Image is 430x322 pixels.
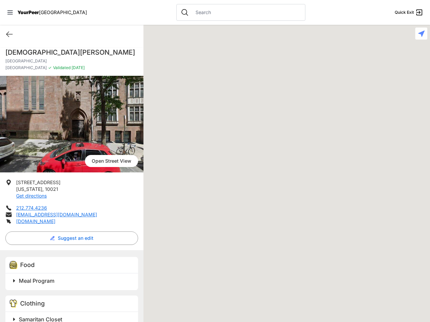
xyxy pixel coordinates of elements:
span: YourPeer [17,9,39,15]
a: Quick Exit [395,8,423,16]
button: Suggest an edit [5,231,138,245]
span: [STREET_ADDRESS] [16,179,60,185]
span: [US_STATE] [16,186,42,192]
span: , [42,186,44,192]
span: Validated [53,65,71,70]
span: [GEOGRAPHIC_DATA] [39,9,87,15]
span: Open Street View [85,155,138,167]
span: Food [20,261,35,268]
h1: [DEMOGRAPHIC_DATA][PERSON_NAME] [5,48,138,57]
span: 10021 [45,186,58,192]
a: Get directions [16,193,47,199]
a: [EMAIL_ADDRESS][DOMAIN_NAME] [16,212,97,217]
span: [DATE] [71,65,85,70]
a: 212.774.4236 [16,205,47,211]
a: [DOMAIN_NAME] [16,218,55,224]
span: Meal Program [19,277,54,284]
span: Quick Exit [395,10,414,15]
span: [GEOGRAPHIC_DATA] [5,65,47,70]
a: YourPeer[GEOGRAPHIC_DATA] [17,10,87,14]
span: Clothing [20,300,45,307]
input: Search [191,9,301,16]
span: Suggest an edit [58,235,93,241]
p: [GEOGRAPHIC_DATA] [5,58,138,64]
span: ✓ [48,65,52,70]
